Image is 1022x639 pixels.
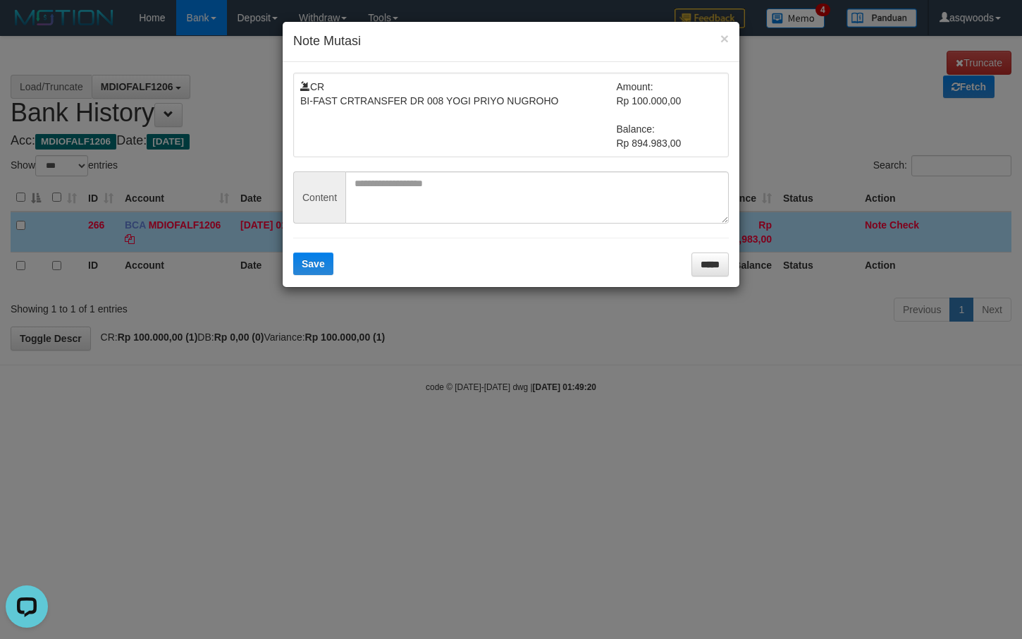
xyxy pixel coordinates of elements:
span: Save [302,258,325,269]
button: Save [293,252,333,275]
span: Content [293,171,345,224]
h4: Note Mutasi [293,32,729,51]
button: × [720,31,729,46]
td: CR BI-FAST CRTRANSFER DR 008 YOGI PRIYO NUGROHO [300,80,617,150]
td: Amount: Rp 100.000,00 Balance: Rp 894.983,00 [617,80,722,150]
button: Open LiveChat chat widget [6,6,48,48]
